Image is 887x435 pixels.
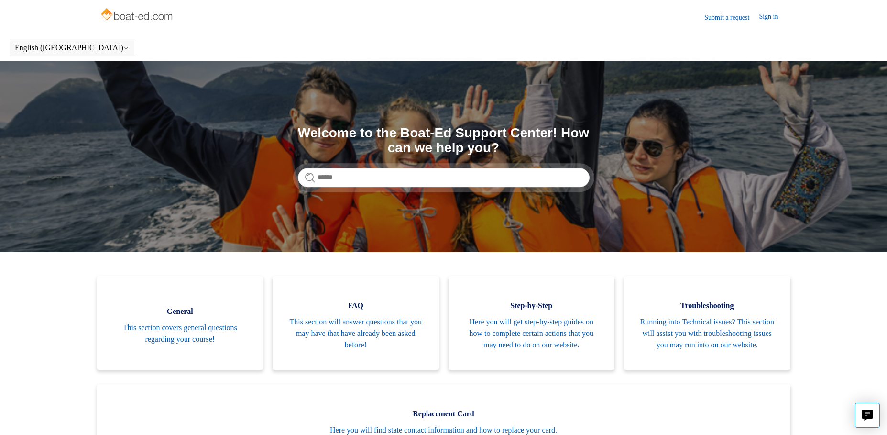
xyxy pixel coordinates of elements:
[273,276,439,370] a: FAQ This section will answer questions that you may have that have already been asked before!
[855,403,880,428] button: Live chat
[638,316,776,351] span: Running into Technical issues? This section will assist you with troubleshooting issues you may r...
[287,316,425,351] span: This section will answer questions that you may have that have already been asked before!
[624,276,790,370] a: Troubleshooting Running into Technical issues? This section will assist you with troubleshooting ...
[298,168,590,187] input: Search
[463,316,601,351] span: Here you will get step-by-step guides on how to complete certain actions that you may need to do ...
[463,300,601,312] span: Step-by-Step
[298,126,590,156] h1: Welcome to the Boat-Ed Support Center! How can we help you?
[449,276,615,370] a: Step-by-Step Here you will get step-by-step guides on how to complete certain actions that you ma...
[15,44,129,52] button: English ([GEOGRAPHIC_DATA])
[704,12,759,22] a: Submit a request
[287,300,425,312] span: FAQ
[111,306,249,317] span: General
[111,322,249,345] span: This section covers general questions regarding your course!
[759,11,788,23] a: Sign in
[111,408,776,420] span: Replacement Card
[97,276,263,370] a: General This section covers general questions regarding your course!
[99,6,175,25] img: Boat-Ed Help Center home page
[638,300,776,312] span: Troubleshooting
